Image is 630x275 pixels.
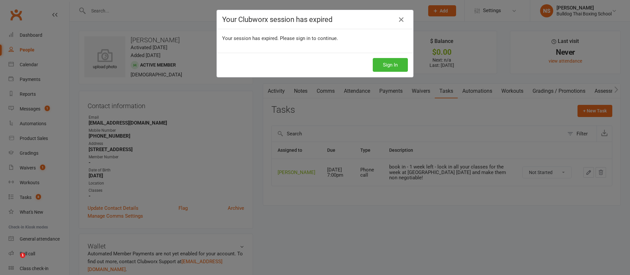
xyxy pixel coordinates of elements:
[396,14,407,25] a: Close
[7,253,22,268] iframe: Intercom live chat
[222,15,408,24] h4: Your Clubworx session has expired
[222,35,338,41] span: Your session has expired. Please sign in to continue.
[20,253,25,258] span: 1
[373,58,408,72] button: Sign In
